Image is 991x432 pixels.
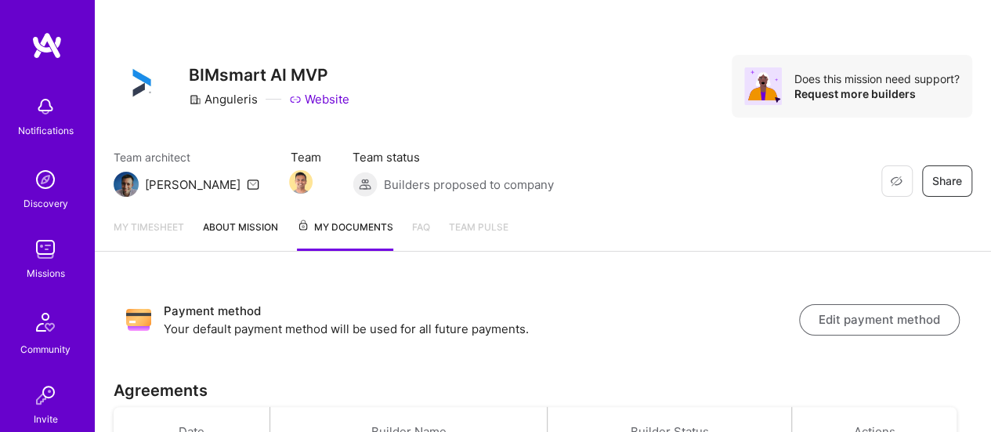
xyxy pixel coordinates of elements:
button: Share [922,165,972,197]
a: Team Member Avatar [291,169,311,195]
button: Edit payment method [799,304,960,336]
img: Community [27,303,64,341]
img: Invite [30,379,61,411]
h3: Agreements [114,381,972,400]
img: Team Architect [114,172,139,197]
img: Payment method [126,307,151,332]
span: Builders proposed to company [384,176,554,193]
a: My timesheet [114,219,184,251]
a: Team Pulse [449,219,508,251]
a: FAQ [412,219,430,251]
a: My Documents [297,219,393,251]
div: Community [20,341,71,358]
span: My Documents [297,219,393,236]
div: Does this mission need support? [794,71,960,86]
h3: Payment method [164,302,799,321]
i: icon Mail [247,178,259,191]
img: Team Member Avatar [289,170,313,194]
img: teamwork [30,234,61,265]
span: Team Pulse [449,221,508,233]
div: Notifications [18,122,74,139]
div: Discovery [24,195,68,212]
img: Avatar [744,67,782,105]
span: Share [932,173,962,189]
img: Builders proposed to company [353,172,378,197]
span: Team [291,149,321,165]
span: Team architect [114,149,259,165]
p: Your default payment method will be used for all future payments. [164,321,799,337]
i: icon EyeClosed [890,175,902,187]
img: logo [31,31,63,60]
div: [PERSON_NAME] [145,176,241,193]
div: Invite [34,411,58,427]
div: Missions [27,265,65,281]
div: Anguleris [189,91,258,107]
h3: BIMsmart AI MVP [189,65,349,85]
i: icon CompanyGray [189,93,201,106]
a: About Mission [203,219,278,251]
img: discovery [30,164,61,195]
img: Company Logo [114,55,170,111]
img: bell [30,91,61,122]
a: Website [289,91,349,107]
span: Team status [353,149,554,165]
div: Request more builders [794,86,960,101]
